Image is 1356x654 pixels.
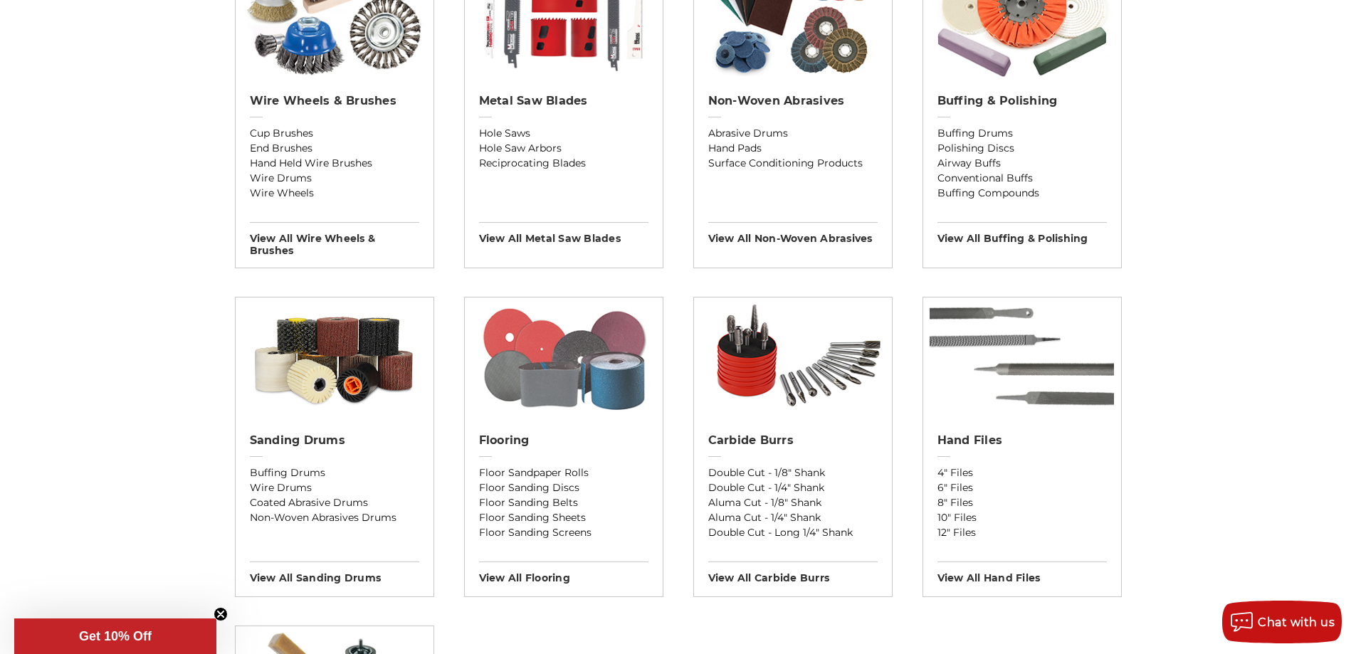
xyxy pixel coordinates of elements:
[250,561,419,584] h3: View All sanding drums
[250,495,419,510] a: Coated Abrasive Drums
[708,510,878,525] a: Aluma Cut - 1/4" Shank
[214,607,228,621] button: Close teaser
[479,480,648,495] a: Floor Sanding Discs
[471,297,656,418] img: Flooring
[250,480,419,495] a: Wire Drums
[937,94,1107,108] h2: Buffing & Polishing
[250,94,419,108] h2: Wire Wheels & Brushes
[250,126,419,141] a: Cup Brushes
[479,126,648,141] a: Hole Saws
[79,629,152,643] span: Get 10% Off
[708,525,878,540] a: Double Cut - Long 1/4" Shank
[479,510,648,525] a: Floor Sanding Sheets
[708,433,878,448] h2: Carbide Burrs
[937,126,1107,141] a: Buffing Drums
[937,510,1107,525] a: 10" Files
[694,297,892,418] img: Carbide Burrs
[479,495,648,510] a: Floor Sanding Belts
[250,141,419,156] a: End Brushes
[708,222,878,245] h3: View All non-woven abrasives
[479,465,648,480] a: Floor Sandpaper Rolls
[479,433,648,448] h2: Flooring
[708,94,878,108] h2: Non-woven Abrasives
[236,297,433,418] img: Sanding Drums
[937,141,1107,156] a: Polishing Discs
[250,433,419,448] h2: Sanding Drums
[479,561,648,584] h3: View All flooring
[937,186,1107,201] a: Buffing Compounds
[250,465,419,480] a: Buffing Drums
[937,433,1107,448] h2: Hand Files
[708,495,878,510] a: Aluma Cut - 1/8" Shank
[937,525,1107,540] a: 12" Files
[479,94,648,108] h2: Metal Saw Blades
[479,141,648,156] a: Hole Saw Arbors
[708,126,878,141] a: Abrasive Drums
[14,618,216,654] div: Get 10% OffClose teaser
[479,525,648,540] a: Floor Sanding Screens
[937,156,1107,171] a: Airway Buffs
[479,156,648,171] a: Reciprocating Blades
[250,510,419,525] a: Non-Woven Abrasives Drums
[1222,601,1342,643] button: Chat with us
[937,171,1107,186] a: Conventional Buffs
[708,156,878,171] a: Surface Conditioning Products
[479,222,648,245] h3: View All metal saw blades
[937,480,1107,495] a: 6" Files
[708,480,878,495] a: Double Cut - 1/4" Shank
[708,561,878,584] h3: View All carbide burrs
[708,141,878,156] a: Hand Pads
[937,465,1107,480] a: 4" Files
[708,465,878,480] a: Double Cut - 1/8" Shank
[937,495,1107,510] a: 8" Files
[937,561,1107,584] h3: View All hand files
[250,222,419,257] h3: View All wire wheels & brushes
[250,186,419,201] a: Wire Wheels
[937,222,1107,245] h3: View All buffing & polishing
[250,156,419,171] a: Hand Held Wire Brushes
[1258,616,1335,629] span: Chat with us
[250,171,419,186] a: Wire Drums
[930,297,1114,418] img: Hand Files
